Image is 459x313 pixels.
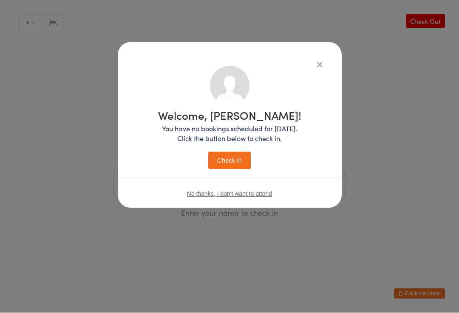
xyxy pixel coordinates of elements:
button: Check in [208,152,251,169]
img: no_photo.png [210,66,249,106]
button: No thanks, I don't want to attend [187,191,272,197]
p: You have no bookings scheduled for [DATE]. Click the button below to check in. [158,124,301,144]
h1: Welcome, [PERSON_NAME]! [158,110,301,121]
